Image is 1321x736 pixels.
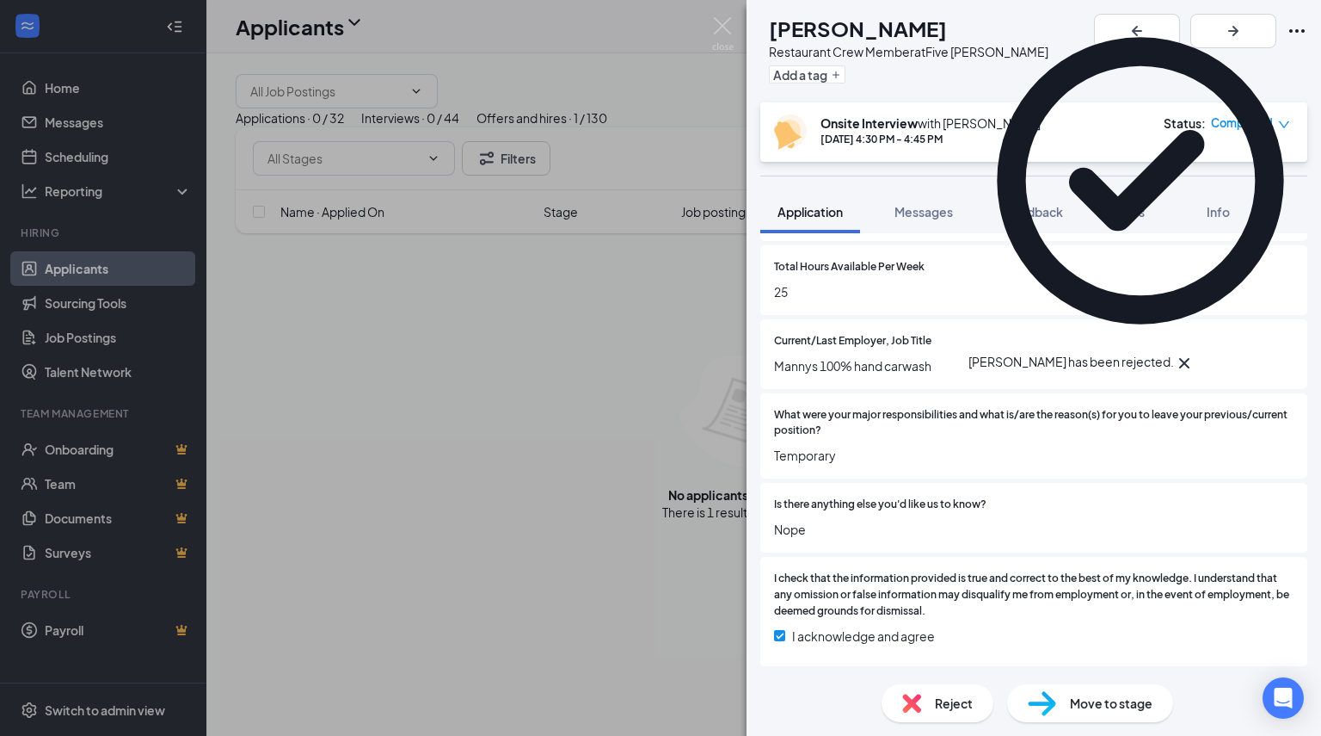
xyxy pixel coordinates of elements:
[820,132,1041,146] div: [DATE] 4:30 PM - 4:45 PM
[774,407,1293,440] span: What were your major responsibilities and what is/are the reason(s) for you to leave your previou...
[968,9,1312,353] svg: CheckmarkCircle
[774,520,1293,539] span: Nope
[769,43,1048,60] div: Restaurant Crew Member at Five [PERSON_NAME]
[968,353,1174,374] div: [PERSON_NAME] has been rejected.
[820,115,918,131] b: Onsite Interview
[774,356,1293,375] span: Mannys 100% hand carwash
[774,333,931,349] span: Current/Last Employer, Job Title
[831,70,841,80] svg: Plus
[792,627,935,646] span: I acknowledge and agree
[820,114,1041,132] div: with [PERSON_NAME]
[769,65,845,83] button: PlusAdd a tag
[774,497,986,513] span: Is there anything else you'd like us to know?
[774,259,925,275] span: Total Hours Available Per Week
[774,446,1293,465] span: Temporary
[1263,677,1304,719] div: Open Intercom Messenger
[774,571,1293,620] span: I check that the information provided is true and correct to the best of my knowledge. I understa...
[1174,353,1195,374] svg: Cross
[769,14,947,43] h1: [PERSON_NAME]
[935,694,973,713] span: Reject
[894,204,953,220] span: Messages
[777,204,843,220] span: Application
[774,282,1293,301] span: 25
[1070,694,1152,713] span: Move to stage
